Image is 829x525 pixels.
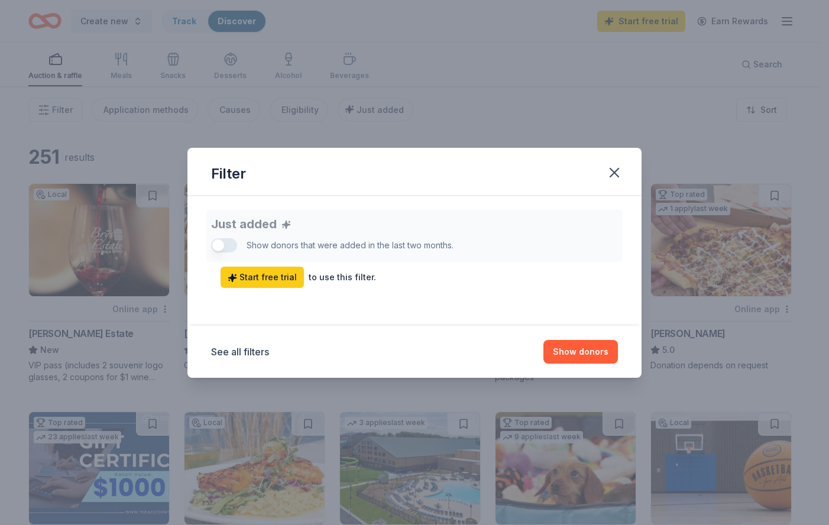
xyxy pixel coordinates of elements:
button: See all filters [211,345,269,359]
a: Start free trial [221,267,304,288]
div: to use this filter. [309,270,376,284]
span: Start free trial [228,270,297,284]
button: Show donors [543,340,618,364]
div: Filter [211,164,246,183]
